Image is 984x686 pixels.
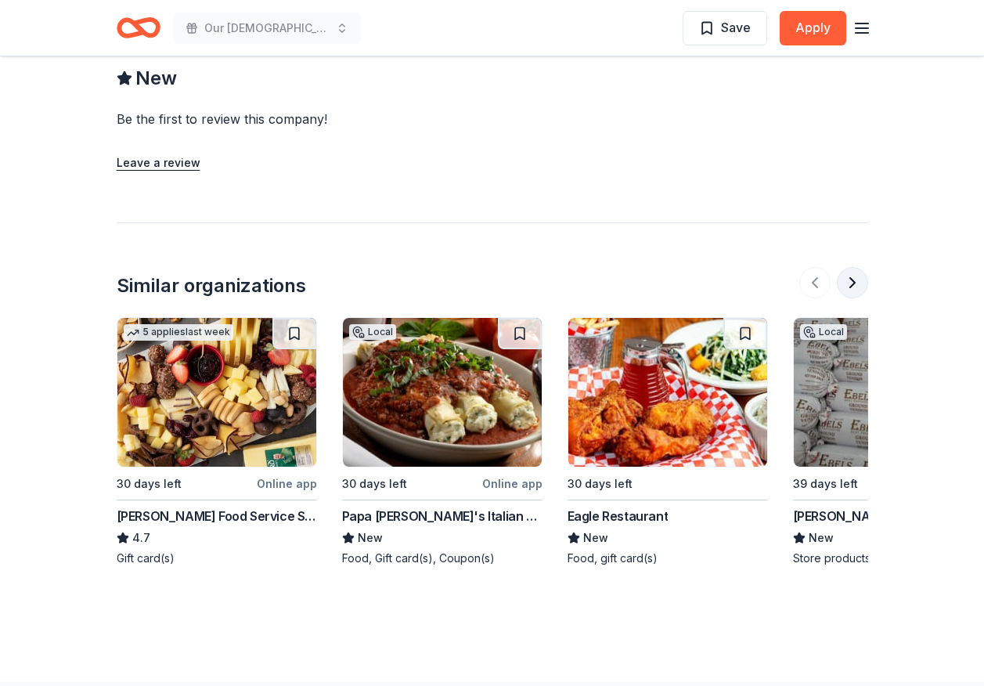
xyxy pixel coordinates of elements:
img: Image for Gordon Food Service Store [117,318,316,467]
div: Food, Gift card(s), Coupon(s) [342,551,542,566]
div: Gift card(s) [117,551,317,566]
span: New [135,66,177,91]
div: Similar organizations [117,273,306,298]
span: Save [721,17,751,38]
span: New [583,529,608,547]
div: 30 days left [342,475,407,493]
button: Our [DEMOGRAPHIC_DATA] of the Valley Spectacular Christmas Jubilee [173,13,361,44]
div: [PERSON_NAME] General Store [793,507,977,525]
div: Local [800,324,847,340]
span: New [809,529,834,547]
div: Food, gift card(s) [568,551,768,566]
img: Image for Eagle Restaurant [568,318,767,467]
button: Save [683,11,767,45]
a: Image for Eagle Restaurant30 days leftEagle RestaurantNewFood, gift card(s) [568,317,768,566]
div: [PERSON_NAME] Food Service Store [117,507,317,525]
a: Image for Papa Vino's Italian KitchenLocal30 days leftOnline appPapa [PERSON_NAME]'s Italian Kitc... [342,317,542,566]
div: Local [349,324,396,340]
div: 39 days left [793,475,858,493]
div: 30 days left [117,475,182,493]
a: Image for Gordon Food Service Store5 applieslast week30 days leftOnline app[PERSON_NAME] Food Ser... [117,317,317,566]
span: 4.7 [132,529,150,547]
span: New [358,529,383,547]
button: Leave a review [117,153,200,172]
div: Papa [PERSON_NAME]'s Italian Kitchen [342,507,542,525]
div: Be the first to review this company! [117,110,517,128]
div: Eagle Restaurant [568,507,669,525]
a: Home [117,9,160,46]
button: Apply [780,11,846,45]
img: Image for Papa Vino's Italian Kitchen [343,318,542,467]
div: Online app [257,474,317,493]
span: Our [DEMOGRAPHIC_DATA] of the Valley Spectacular Christmas Jubilee [204,19,330,38]
div: 30 days left [568,475,633,493]
div: 5 applies last week [124,324,233,341]
div: Online app [482,474,542,493]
